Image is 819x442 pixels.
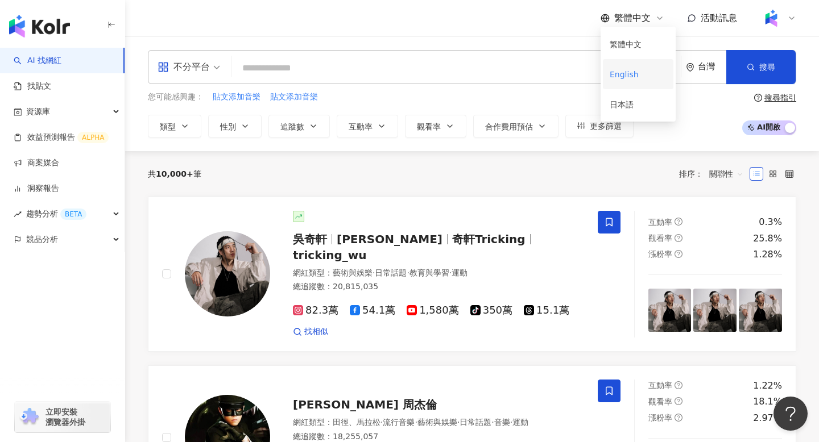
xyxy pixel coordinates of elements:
a: KOL Avatar吳奇軒[PERSON_NAME]奇軒Trickingtricking_wu網紅類型：藝術與娛樂·日常話題·教育與學習·運動總追蹤數：20,815,03582.3萬54.1萬1... [148,197,796,352]
span: 您可能感興趣： [148,91,204,103]
button: 互動率 [337,115,398,137]
span: 類型 [160,122,176,131]
span: [PERSON_NAME] [337,232,442,246]
span: 奇軒Tricking [452,232,526,246]
span: 日常話題 [375,268,407,277]
span: 追蹤數 [280,122,304,131]
button: 貼文添加音樂 [270,91,318,103]
a: 效益預測報告ALPHA [14,132,109,143]
span: 趨勢分析 [26,201,86,227]
span: rise [14,210,22,218]
button: 觀看率 [405,115,466,137]
span: 10,000+ [156,169,193,178]
img: logo [9,15,70,37]
span: 合作費用預估 [485,122,533,131]
span: 15.1萬 [524,305,569,316]
span: question-circle [675,381,682,389]
span: · [449,268,452,277]
div: 繁體中文 [610,34,667,54]
span: 音樂 [494,418,510,427]
div: 25.8% [753,232,782,245]
div: English [610,64,667,84]
span: 互動率 [648,218,672,227]
div: 2.97% [753,412,782,424]
div: 搜尋指引 [764,93,796,102]
span: 藝術與娛樂 [417,418,457,427]
span: 更多篩選 [590,122,622,131]
div: 總追蹤數 ： 20,815,035 [293,281,584,293]
button: 類型 [148,115,201,137]
a: 找相似 [293,326,328,337]
span: 54.1萬 [350,305,395,316]
span: 觀看率 [648,233,672,243]
iframe: Help Scout Beacon - Open [773,397,808,431]
span: [PERSON_NAME] 周杰倫 [293,398,437,411]
span: 互動率 [648,381,672,390]
span: · [457,418,460,427]
span: 競品分析 [26,227,58,252]
span: · [415,418,417,427]
span: 田徑、馬拉松 [333,418,380,427]
span: 資源庫 [26,99,50,124]
img: Kolr%20app%20icon%20%281%29.png [760,7,782,29]
span: appstore [158,61,169,73]
div: 0.3% [759,216,782,228]
span: tricking_wu [293,248,367,262]
span: 貼文添加音樂 [270,91,318,103]
span: 性別 [220,122,236,131]
span: 日常話題 [460,418,491,427]
span: 82.3萬 [293,305,338,316]
button: 更多篩選 [565,115,634,137]
a: searchAI 找網紅 [14,55,61,66]
span: question-circle [754,94,762,102]
span: question-circle [675,234,682,242]
span: 漲粉率 [648,249,672,258]
img: post-image [739,289,782,332]
span: 藝術與娛樂 [333,268,373,277]
span: · [510,418,512,427]
span: question-circle [675,397,682,405]
img: KOL Avatar [185,231,270,316]
img: chrome extension [18,408,40,426]
a: 商案媒合 [14,157,59,169]
img: post-image [693,289,737,332]
span: environment [686,63,694,72]
div: 網紅類型 ： [293,417,584,428]
div: 網紅類型 ： [293,268,584,279]
span: · [407,268,409,277]
button: 貼文添加音樂 [212,91,261,103]
span: 吳奇軒 [293,232,327,246]
span: 運動 [452,268,468,277]
span: 運動 [512,418,528,427]
span: 觀看率 [417,122,441,131]
div: 不分平台 [158,58,210,76]
a: 找貼文 [14,81,51,92]
span: 關聯性 [709,165,743,183]
span: 繁體中文 [614,12,651,24]
span: 搜尋 [759,62,775,72]
span: 互動率 [349,122,373,131]
div: 日本語 [610,94,667,114]
div: 1.28% [753,248,782,261]
span: 立即安裝 瀏覽器外掛 [45,407,85,427]
button: 合作費用預估 [473,115,559,137]
span: · [491,418,494,427]
div: 共 筆 [148,169,201,178]
span: 活動訊息 [701,12,737,23]
div: 1.22% [753,380,782,392]
span: 漲粉率 [648,413,672,422]
span: · [380,418,383,427]
span: question-circle [675,218,682,226]
img: post-image [648,289,692,332]
span: 找相似 [304,326,328,337]
span: 流行音樂 [383,418,415,427]
button: 搜尋 [726,50,796,84]
a: chrome extension立即安裝 瀏覽器外掛 [15,402,110,432]
span: 350萬 [470,305,512,316]
span: 觀看率 [648,397,672,406]
span: question-circle [675,250,682,258]
div: 排序： [679,165,750,183]
span: 教育與學習 [409,268,449,277]
span: · [373,268,375,277]
span: 1,580萬 [407,305,459,316]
